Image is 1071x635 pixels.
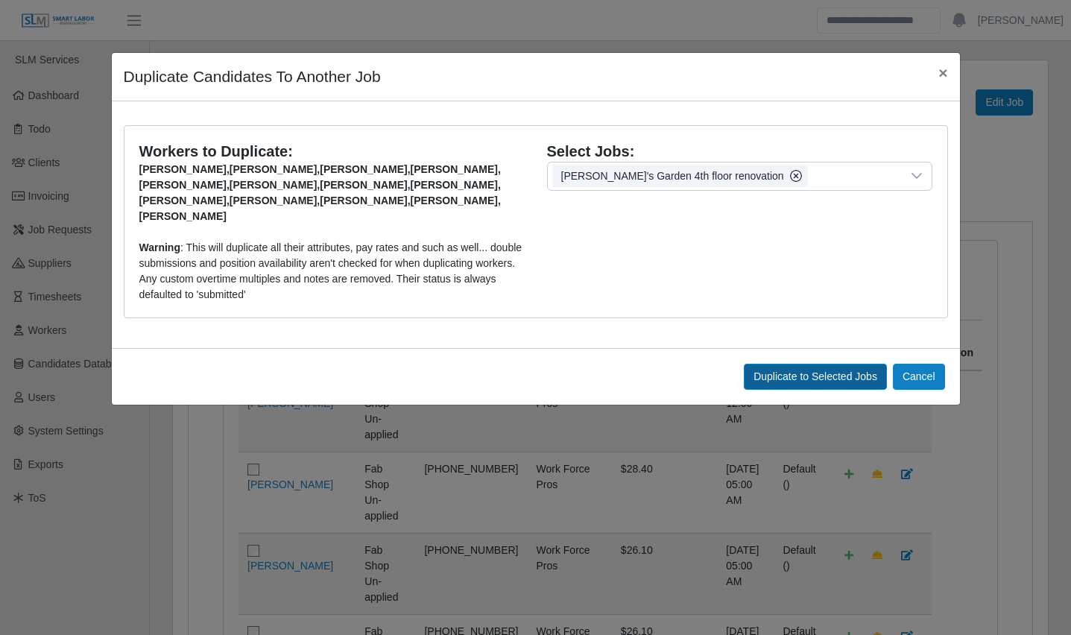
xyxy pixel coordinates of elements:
div: Workers to Duplicate: [139,141,525,162]
span: , [317,179,320,191]
div: Select Jobs: [547,141,932,162]
span: [PERSON_NAME] [411,163,501,175]
span: [PERSON_NAME] [230,179,320,191]
span: [PERSON_NAME] [139,210,227,222]
span: [PERSON_NAME] [320,163,410,175]
span: [PERSON_NAME] [139,179,230,191]
div: [PERSON_NAME]'s Garden 4th floor renovation [561,168,784,184]
button: Duplicate to Selected Jobs [744,364,887,390]
span: Duplicate to Selected Jobs [754,370,877,382]
span: , [498,163,501,175]
span: , [498,195,501,206]
span: , [317,163,320,175]
div: Abe's Garden 4th floor renovation [552,165,808,187]
button: Close [926,53,959,92]
span: , [408,195,411,206]
span: [PERSON_NAME] [230,195,320,206]
span: , [408,179,411,191]
span: , [227,195,230,206]
span: × [938,64,947,81]
div: : This will duplicate all their attributes, pay rates and such as well... double submissions and ... [139,224,525,303]
span: [PERSON_NAME] [139,195,230,206]
button: Cancel [893,364,945,390]
span: , [498,179,501,191]
span: [PERSON_NAME] [230,163,320,175]
span: [PERSON_NAME] [320,179,410,191]
span: , [227,163,230,175]
span: , [227,179,230,191]
span: , [408,163,411,175]
span: [PERSON_NAME] [411,179,501,191]
span: , [317,195,320,206]
span: [PERSON_NAME] [139,163,230,175]
b: Warning [139,241,180,253]
span: [PERSON_NAME] [411,195,501,206]
span: [PERSON_NAME] [320,195,410,206]
h4: Duplicate Candidates To Another Job [124,65,381,89]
